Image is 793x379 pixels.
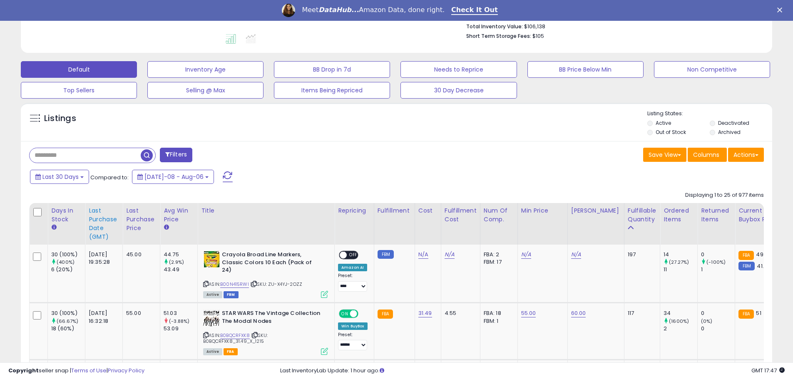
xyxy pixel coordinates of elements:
a: N/A [571,250,581,259]
small: (1600%) [669,318,689,325]
span: | SKU: ZU-X4YJ-2OZZ [250,281,302,287]
li: $106,138 [466,21,758,31]
div: ASIN: [203,310,328,354]
button: Columns [688,148,727,162]
div: Fulfillable Quantity [628,206,656,224]
span: $105 [532,32,544,40]
span: All listings currently available for purchase on Amazon [203,348,222,355]
p: Listing States: [647,110,772,118]
div: Last Purchase Price [126,206,157,233]
small: (0%) [701,318,713,325]
div: Amazon AI [338,264,367,271]
div: 1 [701,266,735,273]
span: 2025-09-6 17:47 GMT [751,367,785,374]
div: 6 (20%) [51,266,85,273]
div: Ordered Items [664,206,694,224]
small: (400%) [57,259,75,265]
button: Default [21,61,137,78]
div: 53.09 [164,325,197,332]
div: Fulfillment Cost [445,206,477,224]
label: Out of Stock [656,129,686,136]
div: 30 (100%) [51,310,85,317]
div: FBM: 17 [484,258,511,266]
div: Last Purchase Date (GMT) [89,206,119,241]
a: 55.00 [521,309,536,317]
div: Fulfillment [378,206,411,215]
button: Needs to Reprice [400,61,517,78]
span: Columns [693,151,719,159]
small: Avg Win Price. [164,224,169,231]
small: FBM [738,262,755,270]
div: 45.00 [126,251,154,258]
span: All listings currently available for purchase on Amazon [203,291,222,298]
div: Num of Comp. [484,206,514,224]
small: FBA [738,310,754,319]
label: Active [656,119,671,126]
a: N/A [445,250,455,259]
div: 0 [701,325,735,332]
a: Check It Out [451,6,498,15]
div: Repricing [338,206,370,215]
button: Filters [160,148,192,162]
small: FBA [378,310,393,319]
button: Selling @ Max [147,82,264,99]
span: 41.51 [757,262,769,270]
img: 51LJBYcPu-L._SL40_.jpg [203,310,220,326]
div: 44.75 [164,251,197,258]
span: Compared to: [90,173,129,181]
small: (-3.88%) [169,318,189,325]
div: Min Price [521,206,564,215]
div: seller snap | | [8,367,144,375]
b: Crayola Broad Line Markers, Classic Colors 10 Each (Pack of 24) [222,251,323,276]
div: Days In Stock [51,206,82,224]
div: 4.55 [445,310,474,317]
div: 51.03 [164,310,197,317]
small: FBM [378,250,394,259]
div: 43.49 [164,266,197,273]
small: FBA [738,251,754,260]
small: (2.9%) [169,259,184,265]
div: 197 [628,251,654,258]
b: Short Term Storage Fees: [466,32,531,40]
button: BB Drop in 7d [274,61,390,78]
span: FBA [224,348,238,355]
strong: Copyright [8,367,39,374]
label: Deactivated [718,119,749,126]
div: 18 (60%) [51,325,85,332]
a: B00N415RWI [220,281,249,288]
div: 2 [664,325,697,332]
div: Cost [418,206,438,215]
span: OFF [347,252,360,259]
div: ASIN: [203,251,328,297]
span: Last 30 Days [42,173,79,181]
button: BB Price Below Min [527,61,644,78]
div: Returned Items [701,206,731,224]
a: 31.49 [418,309,432,317]
a: Privacy Policy [108,367,144,374]
b: STAR WARS The Vintage Collection The Modal Nodes [222,310,323,327]
div: FBM: 1 [484,317,511,325]
small: (66.67%) [57,318,78,325]
b: Total Inventory Value: [466,23,523,30]
div: Win BuyBox [338,322,368,330]
div: 55.00 [126,310,154,317]
button: [DATE]-08 - Aug-06 [132,170,214,184]
a: Terms of Use [71,367,107,374]
a: B0BQCRFXK8 [220,332,250,339]
button: Top Sellers [21,82,137,99]
button: Non Competitive [654,61,770,78]
div: Preset: [338,332,368,351]
div: FBA: 2 [484,251,511,258]
span: 51 [756,309,761,317]
a: 60.00 [571,309,586,317]
div: Title [201,206,331,215]
button: Actions [728,148,764,162]
span: [DATE]-08 - Aug-06 [144,173,204,181]
span: ON [340,310,350,317]
h5: Listings [44,113,76,124]
small: (-100%) [706,259,726,265]
div: 11 [664,266,697,273]
img: 51XWvE3m6CL._SL40_.jpg [203,251,220,268]
div: Avg Win Price [164,206,194,224]
div: Preset: [338,273,368,292]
